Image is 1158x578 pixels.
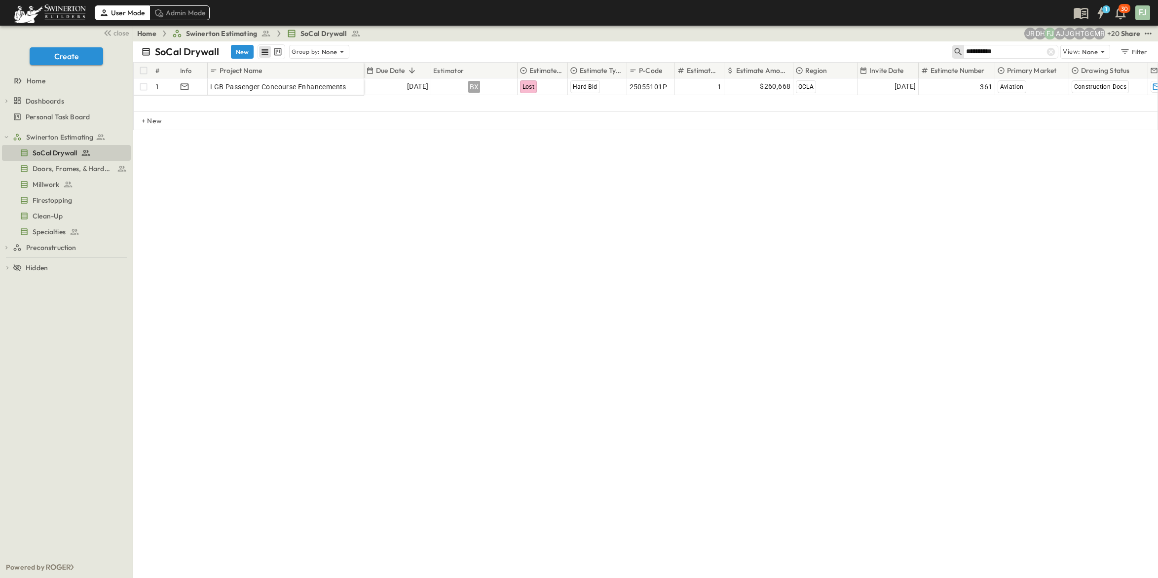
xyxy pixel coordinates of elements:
[33,195,72,205] span: Firestopping
[687,66,719,75] p: Estimate Round
[1044,28,1056,39] div: Francisco J. Sanchez (frsanchez@swinerton.com)
[2,109,131,125] div: Personal Task Boardtest
[468,81,480,93] div: BX
[99,26,131,39] button: close
[1083,28,1095,39] div: Gerrad Gerber (gerrad.gerber@swinerton.com)
[717,82,721,92] span: 1
[322,47,337,57] p: None
[26,132,93,142] span: Swinerton Estimating
[639,66,662,75] p: P-Code
[287,29,361,38] a: SoCal Drywall
[1093,28,1105,39] div: Meghana Raj (meghana.raj@swinerton.com)
[155,57,159,84] div: #
[1064,28,1076,39] div: Jorge Garcia (jorgarcia@swinerton.com)
[1121,5,1128,13] p: 30
[95,5,149,20] div: User Mode
[2,225,129,239] a: Specialties
[980,82,992,92] span: 361
[580,66,622,75] p: Estimate Type
[736,66,788,75] p: Estimate Amount
[433,57,464,84] div: Estimator
[1007,66,1056,75] p: Primary Market
[259,46,271,58] button: row view
[2,178,129,191] a: Millwork
[407,81,428,92] span: [DATE]
[172,29,271,38] a: Swinerton Estimating
[2,192,131,208] div: Firestoppingtest
[1116,45,1150,59] button: Filter
[142,116,148,126] p: + New
[13,94,129,108] a: Dashboards
[231,45,254,59] button: New
[931,66,985,75] p: Estimate Number
[26,96,64,106] span: Dashboards
[33,227,66,237] span: Specialties
[1054,28,1066,39] div: Anthony Jimenez (anthony.jimenez@swinerton.com)
[1134,4,1151,21] button: FJ
[137,29,367,38] nav: breadcrumbs
[2,193,129,207] a: Firestopping
[2,177,131,192] div: Millworktest
[1074,83,1127,90] span: Construction Docs
[292,47,320,57] p: Group by:
[1024,28,1036,39] div: Joshua Russell (joshua.russell@swinerton.com)
[2,129,131,145] div: Swinerton Estimatingtest
[573,83,598,90] span: Hard Bid
[1135,5,1150,20] div: FJ
[300,29,347,38] span: SoCal Drywall
[869,66,903,75] p: Invite Date
[630,82,668,92] span: 25055101P
[26,112,90,122] span: Personal Task Board
[1000,83,1024,90] span: Aviation
[33,180,59,189] span: Millwork
[2,209,129,223] a: Clean-Up
[186,29,257,38] span: Swinerton Estimating
[1081,66,1129,75] p: Drawing Status
[2,146,129,160] a: SoCal Drywall
[798,83,814,90] span: OCLA
[12,2,88,23] img: 6c363589ada0b36f064d841b69d3a419a338230e66bb0a533688fa5cc3e9e735.png
[1142,28,1154,39] button: test
[1105,5,1107,13] h6: 1
[1107,29,1117,38] p: + 20
[13,130,129,144] a: Swinerton Estimating
[1082,47,1098,57] p: None
[113,28,129,38] span: close
[1121,29,1140,38] div: Share
[1120,46,1148,57] div: Filter
[149,5,210,20] div: Admin Mode
[258,44,285,59] div: table view
[2,208,131,224] div: Clean-Uptest
[407,65,417,76] button: Sort
[1034,28,1046,39] div: Daryll Hayward (daryll.hayward@swinerton.com)
[431,63,518,78] div: Estimator
[33,211,63,221] span: Clean-Up
[30,47,103,65] button: Create
[27,76,45,86] span: Home
[220,66,262,75] p: Project Name
[26,243,76,253] span: Preconstruction
[376,66,405,75] p: Due Date
[178,63,208,78] div: Info
[805,66,827,75] p: Region
[2,240,131,255] div: Preconstructiontest
[2,145,131,161] div: SoCal Drywalltest
[523,83,535,90] span: Lost
[529,66,562,75] p: Estimate Status
[13,241,129,254] a: Preconstruction
[153,63,178,78] div: #
[2,161,131,177] div: Doors, Frames, & Hardwaretest
[26,263,48,273] span: Hidden
[1063,46,1080,57] p: View:
[2,162,129,176] a: Doors, Frames, & Hardware
[155,45,219,59] p: SoCal Drywall
[137,29,156,38] a: Home
[1091,4,1111,22] button: 1
[895,81,916,92] span: [DATE]
[33,164,113,174] span: Doors, Frames, & Hardware
[33,148,77,158] span: SoCal Drywall
[1074,28,1085,39] div: Haaris Tahmas (haaris.tahmas@swinerton.com)
[210,82,346,92] span: LGB Passenger Concourse Enhancements
[2,74,129,88] a: Home
[760,81,790,92] span: $260,668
